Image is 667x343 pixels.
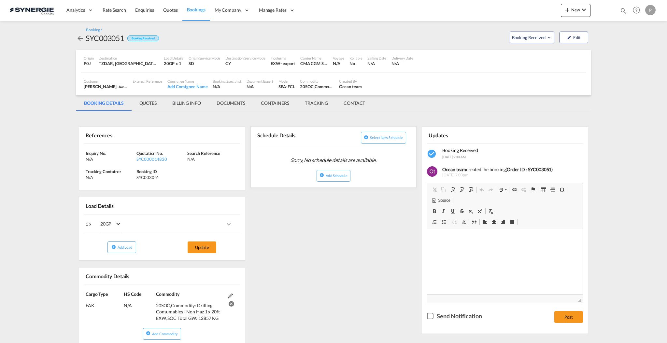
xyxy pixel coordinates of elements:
[247,84,274,89] div: N/A
[578,298,581,302] span: Resize
[486,185,495,194] a: Redo (Ctrl+Y)
[645,5,656,15] div: P
[317,170,350,182] button: icon-plus-circleAdd Schedule
[439,185,448,194] a: Copy (Ctrl+C)
[66,7,85,13] span: Analytics
[297,95,336,111] md-tab-item: TRACKING
[567,35,572,40] md-icon: icon-pencil
[187,7,206,12] span: Bookings
[143,328,181,340] button: icon-plus-circleAdd Commodity
[620,7,627,14] md-icon: icon-magnify
[430,218,439,226] a: Insert/Remove Numbered List
[164,61,183,66] div: 20GP x 1
[76,33,86,43] div: icon-arrow-left
[561,4,590,17] button: icon-plus 400-fgNewicon-chevron-down
[508,218,517,226] a: Justify
[336,95,373,111] md-tab-item: CONTACT
[278,79,295,84] div: Mode
[439,207,448,215] a: Italic (Ctrl+I)
[349,61,362,66] div: No
[519,185,528,194] a: Unlink
[477,185,486,194] a: Undo (Ctrl+Z)
[333,61,344,66] div: N/A
[466,185,475,194] a: Paste from Word
[225,56,265,61] div: Destination Service Mode
[119,84,144,89] span: Award Logistics
[136,169,157,174] span: Booking ID
[84,61,93,66] div: P0J
[136,156,186,162] div: SYC000014830
[319,173,324,177] md-icon: icon-plus-circle
[225,61,265,66] div: CY
[439,218,448,226] a: Insert/Remove Bulleted List
[580,6,588,14] md-icon: icon-chevron-down
[136,151,163,156] span: Quotation No.
[364,135,368,140] md-icon: icon-plus-circle
[99,56,159,61] div: Destination
[457,207,466,215] a: Strike Through
[430,207,439,215] a: Bold (Ctrl+B)
[76,95,132,111] md-tab-item: BOOKING DETAILS
[146,331,150,336] md-icon: icon-plus-circle
[391,61,413,66] div: N/A
[300,56,328,61] div: Carrier Name
[490,218,499,226] a: Centre
[427,166,437,177] img: 5VAAAAAElFTkSuQmCC
[442,155,466,159] span: [DATE] 9:30 AM
[442,147,478,153] span: Booking Received
[136,174,186,180] div: SYC003051
[253,95,297,111] md-tab-item: CONTAINERS
[349,56,362,61] div: Rollable
[437,312,482,320] div: Send Notification
[187,151,220,156] span: Search Reference
[259,7,287,13] span: Manage Rates
[86,216,162,232] div: 1 x
[512,34,546,41] span: Booking Received
[528,185,537,194] a: Anchor
[86,291,108,297] span: Cargo Type
[213,79,241,84] div: Booking Specialist
[631,5,645,16] div: Help
[620,7,627,17] div: icon-magnify
[86,297,124,309] div: FAK
[480,218,490,226] a: Align Left
[442,172,578,178] span: [DATE] 7:00pm
[437,198,450,203] span: Source
[430,196,452,205] a: Source
[442,166,578,173] div: created the booking
[213,84,241,89] div: N/A
[247,79,274,84] div: Document Expert
[86,27,102,33] div: Booking /
[84,129,161,141] div: References
[300,84,334,89] div: 20SOC,Commodity: Drilling Consumables - Non Haz 1 x 20ft EXW, SOC Total GW: 12857 KG
[118,245,133,249] span: Add Load
[99,61,159,66] div: TZDAR, Dar es Salaam, Tanzania, United Republic of, Eastern Africa, Africa
[127,35,159,42] div: Booking Received
[563,6,571,14] md-icon: icon-plus 400-fg
[280,61,295,66] div: - export
[339,84,362,89] div: Ocean team
[427,229,583,294] iframe: Editor, editor2
[225,220,233,228] md-icon: icons/ic_keyboard_arrow_right_black_24px.svg
[563,7,588,12] span: New
[300,79,334,84] div: Commodity
[339,79,362,84] div: Created By
[300,61,328,66] div: CMA CGM SPOTON API
[84,84,127,89] div: [PERSON_NAME] .
[448,185,457,194] a: Paste (Ctrl+V)
[427,311,482,320] md-checkbox: Checkbox No Ink
[76,34,84,42] md-icon: icon-arrow-left
[505,167,553,172] b: (Order ID : SYC003051)
[470,218,479,226] a: Block Quote
[189,61,220,66] div: SD
[86,174,135,180] div: N/A
[215,7,241,13] span: My Company
[167,79,207,84] div: Consignee Name
[86,156,135,162] div: N/A
[135,7,154,13] span: Enquiries
[427,129,504,141] div: Updates
[86,169,121,174] span: Tracking Container
[271,61,280,66] div: EXW
[164,95,209,111] md-tab-item: BILLING INFO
